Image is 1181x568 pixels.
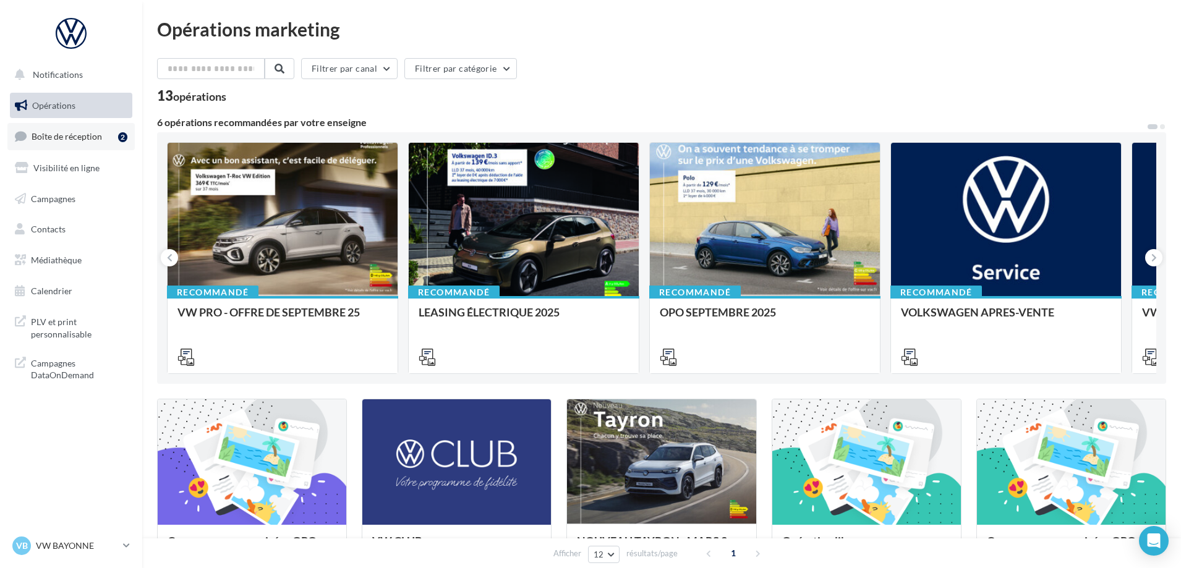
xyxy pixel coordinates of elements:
a: Boîte de réception2 [7,123,135,150]
span: Contacts [31,224,66,234]
span: VB [16,540,28,552]
a: Médiathèque [7,247,135,273]
span: Visibilité en ligne [33,163,100,173]
div: 13 [157,89,226,103]
div: Recommandé [408,286,500,299]
span: 12 [594,549,604,559]
a: VB VW BAYONNE [10,534,132,557]
a: Calendrier [7,278,135,304]
span: Opérations [32,100,75,111]
span: Campagnes [31,193,75,203]
a: Campagnes DataOnDemand [7,350,135,386]
button: 12 [588,546,620,563]
div: Recommandé [167,286,258,299]
div: opérations [173,91,226,102]
div: 2 [118,132,127,142]
button: Filtrer par canal [301,58,398,79]
div: Recommandé [890,286,982,299]
span: Campagnes DataOnDemand [31,355,127,381]
span: Médiathèque [31,255,82,265]
a: PLV et print personnalisable [7,308,135,345]
span: résultats/page [626,548,678,559]
div: Opérations marketing [157,20,1166,38]
div: 6 opérations recommandées par votre enseigne [157,117,1146,127]
div: VOLKSWAGEN APRES-VENTE [901,306,1111,331]
button: Filtrer par catégorie [404,58,517,79]
button: Notifications [7,62,130,88]
a: Visibilité en ligne [7,155,135,181]
div: LEASING ÉLECTRIQUE 2025 [419,306,629,331]
div: Open Intercom Messenger [1139,526,1169,556]
div: Campagnes sponsorisées OPO Septembre [168,535,336,559]
div: VW PRO - OFFRE DE SEPTEMBRE 25 [177,306,388,331]
div: VW CLUB [372,535,541,559]
span: 1 [723,543,743,563]
a: Contacts [7,216,135,242]
span: Notifications [33,69,83,80]
p: VW BAYONNE [36,540,118,552]
span: Boîte de réception [32,131,102,142]
div: Recommandé [649,286,741,299]
div: OPO SEPTEMBRE 2025 [660,306,870,331]
span: PLV et print personnalisable [31,313,127,340]
div: NOUVEAU TAYRON - MARS 2025 [577,535,746,559]
span: Afficher [553,548,581,559]
span: Calendrier [31,286,72,296]
div: Opération libre [782,535,951,559]
a: Opérations [7,93,135,119]
div: Campagnes sponsorisées OPO [987,535,1156,559]
a: Campagnes [7,186,135,212]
